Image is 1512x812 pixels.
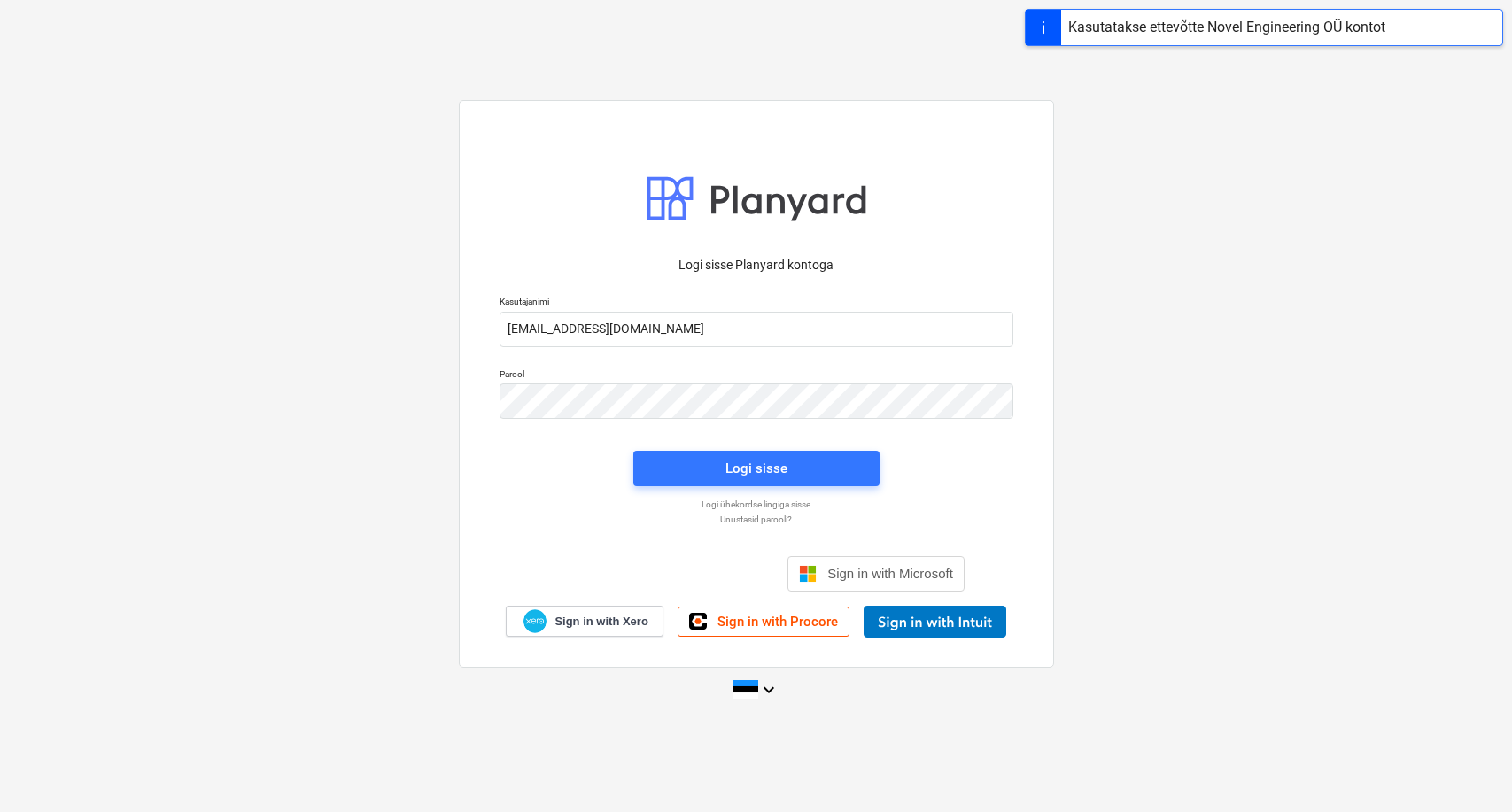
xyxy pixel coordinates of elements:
p: Parool [500,368,1013,383]
div: Logi sisse [725,457,787,480]
div: Kasutatakse ettevõtte Novel Engineering OÜ kontot [1068,17,1385,38]
iframe: Sisselogimine Google'i nupu abil [539,554,782,593]
img: Microsoft logo [799,565,817,583]
span: Sign in with Microsoft [827,566,953,581]
span: Sign in with Procore [717,614,838,630]
a: Sign in with Procore [678,607,849,637]
p: Logi sisse Planyard kontoga [500,256,1013,275]
img: Xero logo [523,609,547,633]
a: Logi ühekordse lingiga sisse [491,499,1022,510]
button: Logi sisse [633,451,880,486]
p: Kasutajanimi [500,296,1013,311]
span: Sign in with Xero [554,614,647,630]
input: Kasutajanimi [500,312,1013,347]
a: Unustasid parooli? [491,514,1022,525]
a: Sign in with Xero [506,606,663,637]
i: keyboard_arrow_down [758,679,779,700]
